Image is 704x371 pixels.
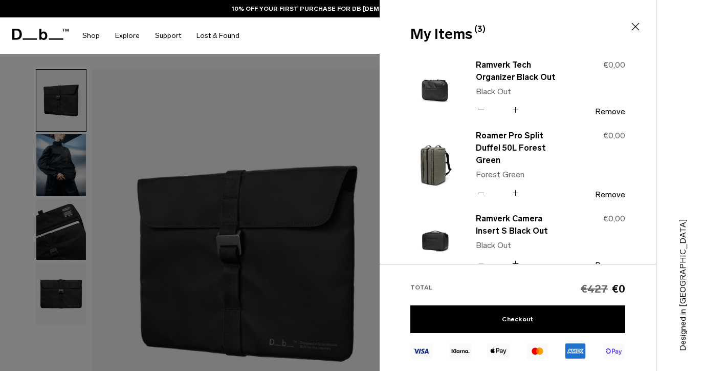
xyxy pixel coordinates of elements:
[232,4,472,13] a: 10% OFF YOUR FIRST PURCHASE FOR DB [DEMOGRAPHIC_DATA] MEMBERS
[595,190,625,199] button: Remove
[155,17,181,54] a: Support
[476,86,563,98] p: Black Out
[595,107,625,116] button: Remove
[581,282,610,295] span: €427
[115,17,140,54] a: Explore
[410,24,623,45] div: My Items
[476,59,563,84] a: Ramverk Tech Organizer Black Out
[476,239,563,252] p: Black Out
[476,213,563,237] a: Ramverk Camera Insert S Black Out
[476,169,563,181] p: Forest Green
[612,282,625,295] span: €0
[603,214,625,223] span: €0,00
[410,305,625,333] a: Checkout
[474,23,486,35] span: (3)
[82,17,100,54] a: Shop
[410,284,432,291] span: Total
[75,17,247,54] nav: Main Navigation
[677,197,689,351] p: Designed in [GEOGRAPHIC_DATA]
[595,261,625,270] button: Remove
[196,17,239,54] a: Lost & Found
[603,131,625,140] span: €0,00
[476,130,563,167] a: Roamer Pro Split Duffel 50L Forest Green
[603,60,625,70] span: €0,00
